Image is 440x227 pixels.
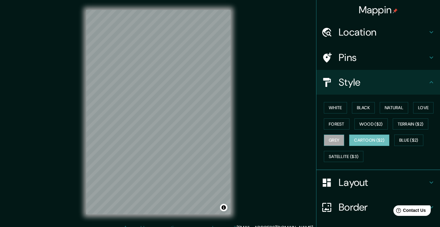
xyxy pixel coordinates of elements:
button: White [324,102,347,113]
button: Blue ($2) [394,135,423,146]
button: Forest [324,118,349,130]
button: Love [413,102,434,113]
h4: Style [339,76,428,88]
h4: Border [339,201,428,213]
button: Grey [324,135,344,146]
button: Toggle attribution [220,204,227,211]
button: Black [352,102,375,113]
h4: Layout [339,176,428,189]
canvas: Map [86,10,231,214]
button: Cartoon ($2) [349,135,389,146]
button: Satellite ($3) [324,151,363,162]
h4: Pins [339,51,428,64]
iframe: Help widget launcher [385,203,433,220]
h4: Mappin [359,4,398,16]
img: pin-icon.png [393,8,398,13]
div: Style [316,70,440,95]
div: Border [316,195,440,220]
div: Location [316,20,440,45]
div: Pins [316,45,440,70]
button: Wood ($2) [354,118,388,130]
button: Terrain ($2) [393,118,429,130]
h4: Location [339,26,428,38]
div: Layout [316,170,440,195]
button: Natural [380,102,408,113]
